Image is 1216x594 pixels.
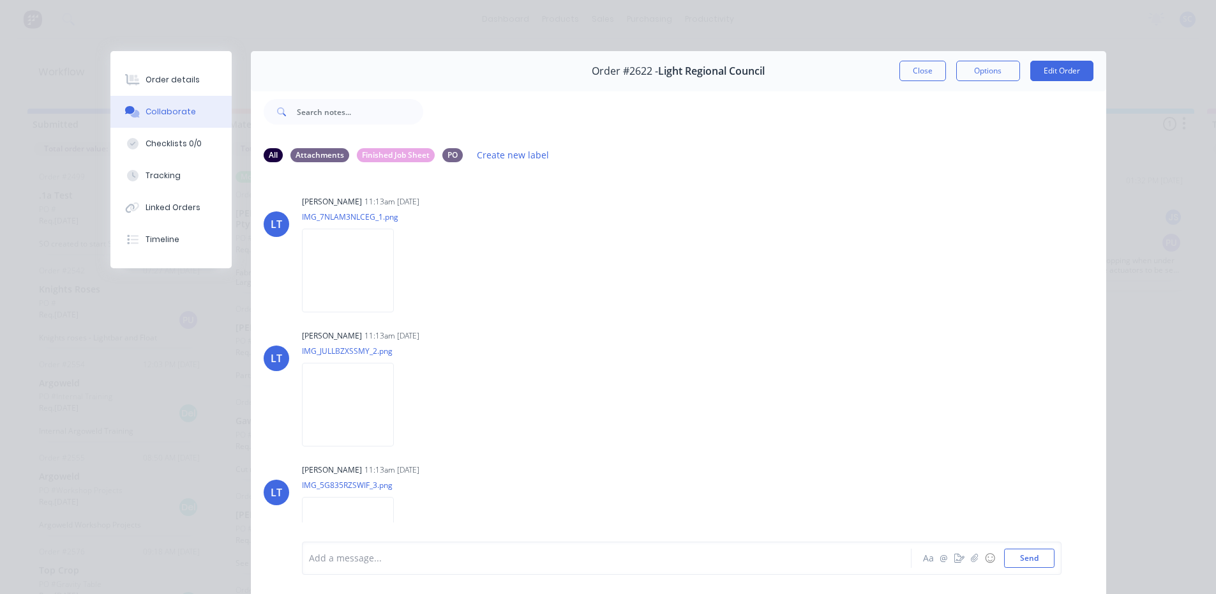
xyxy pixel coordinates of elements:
[1173,551,1203,581] iframe: Intercom live chat
[146,234,179,245] div: Timeline
[364,196,419,208] div: 11:13am [DATE]
[364,464,419,476] div: 11:13am [DATE]
[110,224,232,255] button: Timeline
[1004,549,1055,568] button: Send
[146,106,196,118] div: Collaborate
[290,148,349,162] div: Attachments
[936,551,952,566] button: @
[357,148,435,162] div: Finished Job Sheet
[297,99,423,125] input: Search notes...
[302,346,407,356] p: IMG_JULLBZXSSMY_2.png
[264,148,283,162] div: All
[110,192,232,224] button: Linked Orders
[302,196,362,208] div: [PERSON_NAME]
[110,64,232,96] button: Order details
[592,65,658,77] span: Order #2622 -
[956,61,1020,81] button: Options
[110,160,232,192] button: Tracking
[271,351,282,366] div: LT
[302,464,362,476] div: [PERSON_NAME]
[302,211,407,222] p: IMG_7NLAM3NLCEG_1.png
[921,551,936,566] button: Aa
[110,128,232,160] button: Checklists 0/0
[146,138,202,149] div: Checklists 0/0
[146,74,200,86] div: Order details
[302,480,407,491] p: IMG_5G835RZSWIF_3.png
[470,146,556,164] button: Create new label
[364,330,419,342] div: 11:13am [DATE]
[110,96,232,128] button: Collaborate
[146,170,181,181] div: Tracking
[146,202,200,213] div: Linked Orders
[658,65,765,77] span: Light Regional Council
[302,330,362,342] div: [PERSON_NAME]
[982,551,998,566] button: ☺
[899,61,946,81] button: Close
[442,148,463,162] div: PO
[271,485,282,500] div: LT
[271,217,282,232] div: LT
[1030,61,1093,81] button: Edit Order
